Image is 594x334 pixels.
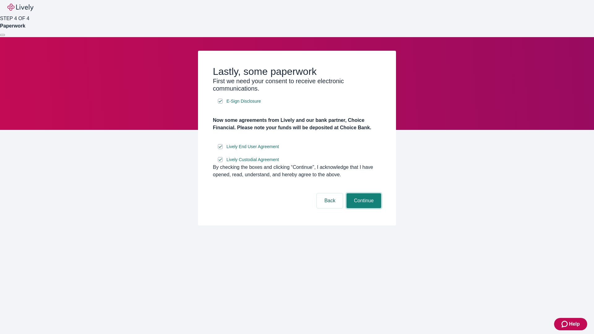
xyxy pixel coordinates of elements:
img: Lively [7,4,33,11]
a: e-sign disclosure document [225,97,262,105]
h2: Lastly, some paperwork [213,66,381,77]
button: Continue [346,193,381,208]
span: Lively End User Agreement [226,143,279,150]
a: e-sign disclosure document [225,156,280,164]
button: Back [317,193,343,208]
a: e-sign disclosure document [225,143,280,151]
span: Help [569,320,580,328]
h4: Now some agreements from Lively and our bank partner, Choice Financial. Please note your funds wi... [213,117,381,131]
span: Lively Custodial Agreement [226,156,279,163]
h3: First we need your consent to receive electronic communications. [213,77,381,92]
svg: Zendesk support icon [562,320,569,328]
div: By checking the boxes and clicking “Continue", I acknowledge that I have opened, read, understand... [213,164,381,178]
button: Zendesk support iconHelp [554,318,587,330]
span: E-Sign Disclosure [226,98,261,105]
